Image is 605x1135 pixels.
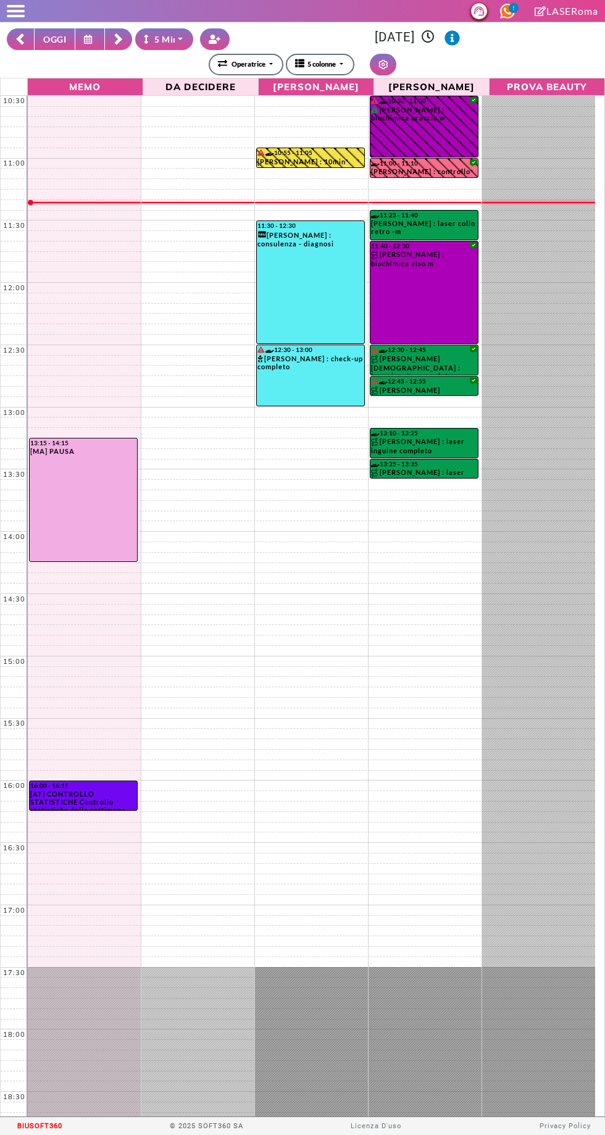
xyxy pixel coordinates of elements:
[1,470,28,479] div: 13:30
[1,657,28,666] div: 15:00
[371,460,477,467] div: 13:25 - 13:35
[535,5,598,17] a: LASERoma
[371,377,477,385] div: 12:45 - 12:55
[371,250,477,271] div: [PERSON_NAME] : biochimica viso m
[1,221,28,230] div: 11:30
[257,354,364,374] div: [PERSON_NAME] : check-up completo
[146,80,255,93] span: Da Decidere
[1,595,28,603] div: 14:30
[257,346,264,353] i: Il cliente ha degli insoluti
[371,386,477,395] div: [PERSON_NAME][DEMOGRAPHIC_DATA] : int. coscia
[1,968,28,977] div: 17:30
[535,6,546,16] i: Clicca per andare alla pagina di firma
[371,97,477,105] div: 10:30 - 11:00
[1,1092,28,1101] div: 18:30
[371,106,477,125] div: [PERSON_NAME] : biochimica braccia w
[1,96,28,105] div: 10:30
[371,437,477,458] div: [PERSON_NAME] : laser inguine completo
[236,30,598,46] h3: [DATE]
[1,159,28,167] div: 11:00
[540,1122,591,1130] a: Privacy Policy
[257,230,267,240] i: Categoria cliente: Nuovo
[257,346,364,354] div: 12:30 - 13:00
[371,346,378,353] i: Il cliente ha degli insoluti
[371,429,477,437] div: 13:10 - 13:25
[30,447,136,455] div: [MA] PAUSA
[34,28,75,50] button: OGGI
[1,346,28,354] div: 12:30
[257,149,264,156] i: Il cliente ha degli insoluti
[257,230,364,251] div: [PERSON_NAME] : consulenza - diagnosi
[30,782,136,789] div: 16:00 - 16:15
[1,283,28,292] div: 12:00
[371,354,477,375] div: [PERSON_NAME][DEMOGRAPHIC_DATA] : laser inguine completo
[371,387,380,395] img: PERCORSO
[1,781,28,790] div: 16:00
[371,106,380,113] i: PAGATO
[371,159,477,167] div: 11:00 - 11:10
[30,439,136,446] div: 13:15 - 14:15
[1,906,28,915] div: 17:00
[371,211,477,219] div: 11:25 - 11:40
[371,355,380,364] img: PERCORSO
[30,790,136,810] div: [AT] CONTROLLO STATISTICHE Controllo statistiche della settimana (screen con report sul gruppo) p...
[144,33,190,46] div: 5 Minuti
[1,532,28,541] div: 14:00
[262,80,370,93] span: [PERSON_NAME]
[371,251,380,259] img: PERCORSO
[200,28,230,50] button: Crea nuovo contatto rapido
[31,80,140,93] span: Memo
[493,80,602,93] span: PROVA BEAUTY
[257,222,364,229] div: 11:30 - 12:30
[371,438,380,446] img: PERCORSO
[371,469,380,477] img: PERCORSO
[377,80,486,93] span: [PERSON_NAME]
[371,98,378,104] i: Il cliente ha degli insoluti
[257,157,364,167] div: [PERSON_NAME] : 10min extra time
[1,844,28,852] div: 16:30
[371,242,477,249] div: 11:40 - 12:30
[371,378,378,384] i: Il cliente ha degli insoluti
[1,408,28,417] div: 13:00
[371,167,477,177] div: [PERSON_NAME] : controllo spalle/schiena
[371,468,477,478] div: [PERSON_NAME] : laser ascelle
[257,149,364,157] div: 10:55 - 11:05
[371,346,477,354] div: 12:30 - 12:45
[1,719,28,727] div: 15:30
[351,1122,401,1130] a: Licenza D'uso
[371,219,477,239] div: [PERSON_NAME] : laser collo retro -m
[1,1030,28,1039] div: 18:00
